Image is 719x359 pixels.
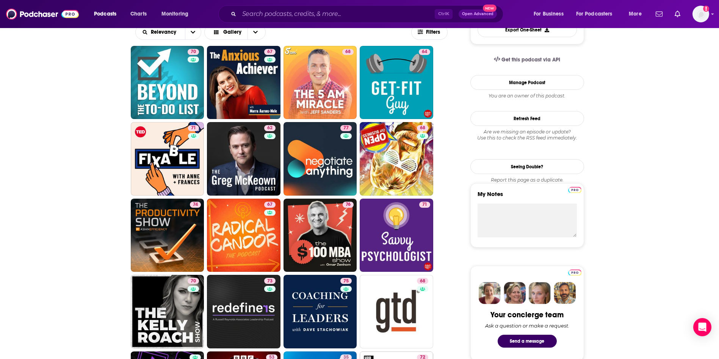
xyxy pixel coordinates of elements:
input: Search podcasts, credits, & more... [239,8,435,20]
img: Barbara Profile [504,282,526,304]
a: 70 [131,46,204,119]
span: More [629,9,642,19]
h2: Choose List sort [135,25,202,40]
button: Show profile menu [692,6,709,22]
span: Monitoring [161,9,188,19]
a: 73 [207,275,280,348]
span: Charts [130,9,147,19]
span: 62 [267,124,273,132]
a: 77 [340,125,352,131]
a: 70 [131,275,204,348]
span: Open Advanced [462,12,493,16]
span: Get this podcast via API [501,56,560,63]
a: 70 [188,49,199,55]
a: 68 [417,125,428,131]
a: 74 [190,202,201,208]
a: 77 [284,122,357,196]
a: 75 [284,275,357,348]
a: Get this podcast via API [488,50,567,69]
span: 73 [267,277,273,285]
span: Logged in as macmillanlovespodcasts [692,6,709,22]
span: 76 [346,201,351,209]
span: 75 [343,277,349,285]
button: open menu [156,8,198,20]
div: Open Intercom Messenger [693,318,711,336]
a: Show notifications dropdown [653,8,666,20]
a: 71 [131,122,204,196]
a: Show notifications dropdown [672,8,683,20]
img: Sydney Profile [479,282,501,304]
span: For Business [534,9,564,19]
span: 70 [191,48,196,56]
a: 67 [264,202,276,208]
span: Podcasts [94,9,116,19]
a: 62 [264,125,276,131]
button: open menu [136,30,185,35]
button: Export One-Sheet [478,22,577,37]
a: 75 [340,278,352,284]
button: open menu [185,25,201,39]
button: open menu [571,8,623,20]
button: Send a message [498,335,557,348]
a: Pro website [568,268,581,276]
img: Podchaser - Follow, Share and Rate Podcasts [6,7,79,21]
img: Jon Profile [554,282,576,304]
a: 76 [284,199,357,272]
a: 67 [264,49,276,55]
span: Gallery [223,30,241,35]
svg: Add a profile image [703,6,709,12]
div: Search podcasts, credits, & more... [226,5,511,23]
button: open menu [89,8,126,20]
span: 68 [345,48,351,56]
span: 70 [191,277,196,285]
span: Relevancy [151,30,179,35]
div: Are we missing an episode or update? Use this to check the RSS feed immediately. [470,129,584,141]
a: 71 [360,199,433,272]
span: 68 [420,277,425,285]
span: 71 [422,201,427,209]
div: Ask a question or make a request. [485,323,569,329]
img: Jules Profile [529,282,551,304]
button: open menu [623,8,651,20]
button: open menu [528,8,573,20]
span: 71 [191,124,196,132]
span: New [483,5,497,12]
a: 70 [188,278,199,284]
a: 67 [207,199,280,272]
a: 68 [342,49,354,55]
img: Podchaser Pro [568,187,581,193]
a: Manage Podcast [470,75,584,90]
a: 71 [188,125,199,131]
a: 73 [264,278,276,284]
span: 68 [420,124,425,132]
span: 67 [267,48,273,56]
a: Charts [125,8,151,20]
span: For Podcasters [576,9,612,19]
img: User Profile [692,6,709,22]
a: 74 [131,199,204,272]
a: 68 [417,278,428,284]
div: Report this page as a duplicate. [470,177,584,183]
button: Refresh Feed [470,111,584,126]
a: 68 [360,275,433,348]
button: Choose View [204,25,266,40]
img: Podchaser Pro [568,270,581,276]
label: My Notes [478,190,577,204]
button: Open AdvancedNew [459,9,497,19]
a: 62 [207,122,280,196]
span: 67 [267,201,273,209]
h2: Choose View [204,25,273,40]
a: 67 [207,46,280,119]
span: 74 [193,201,198,209]
span: Ctrl K [435,9,453,19]
a: 68 [360,122,433,196]
a: 64 [419,49,430,55]
span: 77 [343,124,349,132]
span: 64 [422,48,427,56]
span: Filters [426,30,441,35]
div: You are an owner of this podcast. [470,93,584,99]
a: Pro website [568,186,581,193]
a: 71 [419,202,430,208]
a: Seeing Double? [470,159,584,174]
